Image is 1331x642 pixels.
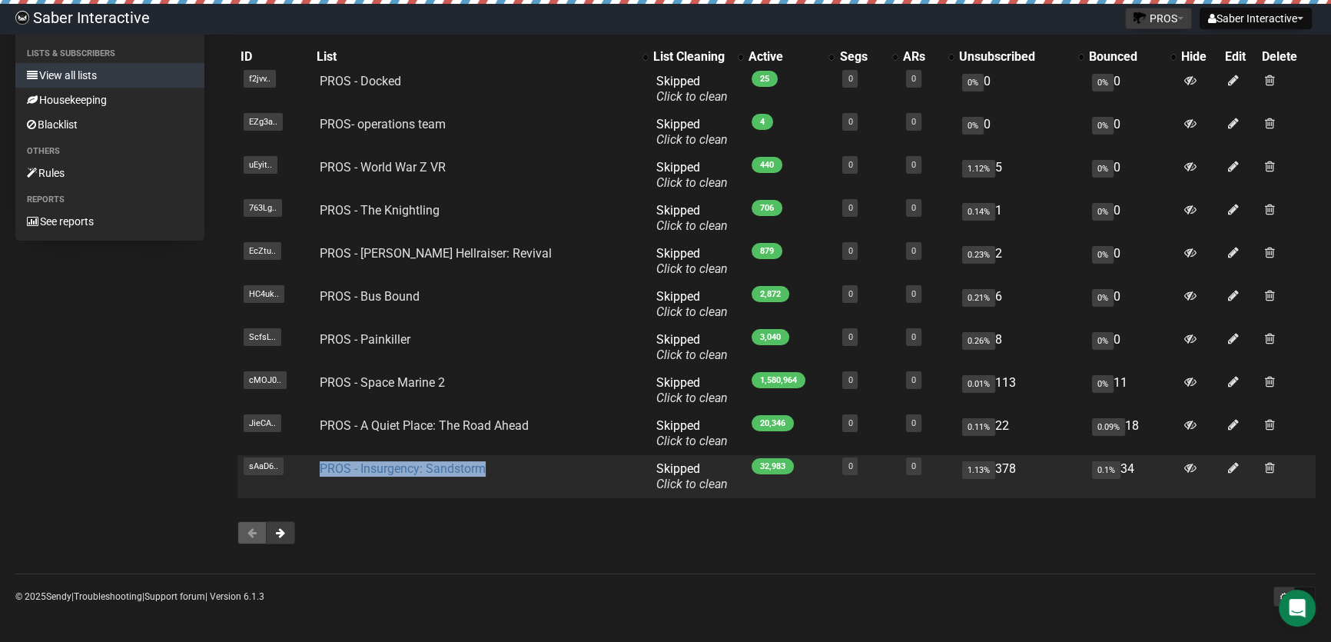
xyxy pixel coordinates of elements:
[1086,283,1178,326] td: 0
[1092,289,1114,307] span: 0%
[836,46,900,68] th: Segs: No sort applied, activate to apply an ascending sort
[1092,332,1114,350] span: 0%
[911,332,916,342] a: 0
[320,289,420,304] a: PROS - Bus Bound
[962,74,984,91] span: 0%
[752,200,782,216] span: 706
[656,289,728,319] span: Skipped
[1092,246,1114,264] span: 0%
[1086,68,1178,111] td: 0
[656,304,728,319] a: Click to clean
[848,117,852,127] a: 0
[911,74,916,84] a: 0
[956,455,1086,498] td: 378
[320,461,486,476] a: PROS - Insurgency: Sandstorm
[656,74,728,104] span: Skipped
[15,209,204,234] a: See reports
[656,117,728,147] span: Skipped
[1092,117,1114,135] span: 0%
[46,591,71,602] a: Sendy
[848,289,852,299] a: 0
[745,46,836,68] th: Active: No sort applied, activate to apply an ascending sort
[900,46,956,68] th: ARs: No sort applied, activate to apply an ascending sort
[656,203,728,233] span: Skipped
[15,88,204,112] a: Housekeeping
[74,591,142,602] a: Troubleshooting
[962,203,995,221] span: 0.14%
[752,114,773,130] span: 4
[320,74,401,88] a: PROS - Docked
[1262,49,1313,65] div: Delete
[656,391,728,405] a: Click to clean
[244,457,284,475] span: sAaD6..
[956,326,1086,369] td: 8
[320,117,446,131] a: PROS- operations team
[15,63,204,88] a: View all lists
[962,160,995,178] span: 1.12%
[320,203,440,218] a: PROS - The Knightling
[656,261,728,276] a: Click to clean
[244,285,284,303] span: HC4uk..
[1086,240,1178,283] td: 0
[956,197,1086,240] td: 1
[1125,8,1192,29] button: PROS
[962,117,984,135] span: 0%
[848,418,852,428] a: 0
[911,289,916,299] a: 0
[1200,8,1312,29] button: Saber Interactive
[848,332,852,342] a: 0
[144,591,205,602] a: Support forum
[1089,49,1163,65] div: Bounced
[244,70,276,88] span: f2jvv..
[1086,197,1178,240] td: 0
[752,458,794,474] span: 32,983
[962,246,995,264] span: 0.23%
[1086,369,1178,412] td: 11
[956,369,1086,412] td: 113
[848,160,852,170] a: 0
[653,49,730,65] div: List Cleaning
[656,246,728,276] span: Skipped
[956,240,1086,283] td: 2
[314,46,650,68] th: List: No sort applied, activate to apply an ascending sort
[962,332,995,350] span: 0.26%
[752,329,789,345] span: 3,040
[1086,326,1178,369] td: 0
[241,49,310,65] div: ID
[15,11,29,25] img: ec1bccd4d48495f5e7d53d9a520ba7e5
[244,156,277,174] span: uEyit..
[1086,46,1178,68] th: Bounced: No sort applied, activate to apply an ascending sort
[244,199,282,217] span: 763Lg..
[656,175,728,190] a: Click to clean
[244,113,283,131] span: EZg3a..
[956,68,1086,111] td: 0
[244,242,281,260] span: EcZtu..
[656,434,728,448] a: Click to clean
[752,71,778,87] span: 25
[1086,154,1178,197] td: 0
[1259,46,1316,68] th: Delete: No sort applied, sorting is disabled
[15,142,204,161] li: Others
[656,218,728,233] a: Click to clean
[320,418,529,433] a: PROS - A Quiet Place: The Road Ahead
[320,375,445,390] a: PROS - Space Marine 2
[962,461,995,479] span: 1.13%
[650,46,745,68] th: List Cleaning: No sort applied, activate to apply an ascending sort
[656,375,728,405] span: Skipped
[656,461,728,491] span: Skipped
[237,46,314,68] th: ID: No sort applied, sorting is disabled
[1279,590,1316,627] div: Open Intercom Messenger
[1134,12,1146,24] img: favicons
[962,375,995,393] span: 0.01%
[1092,375,1114,393] span: 0%
[903,49,941,65] div: ARs
[1092,203,1114,221] span: 0%
[320,246,552,261] a: PROS - [PERSON_NAME] Hellraiser: Revival
[956,283,1086,326] td: 6
[656,348,728,362] a: Click to clean
[911,117,916,127] a: 0
[956,46,1086,68] th: Unsubscribed: No sort applied, activate to apply an ascending sort
[320,160,446,175] a: PROS - World War Z VR
[911,246,916,256] a: 0
[15,191,204,209] li: Reports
